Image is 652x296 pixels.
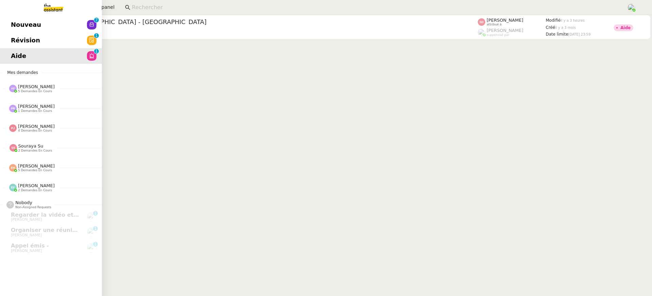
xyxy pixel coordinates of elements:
[546,32,568,37] span: Date limite
[15,200,32,205] span: nobody
[87,212,96,222] img: users%2FxcSDjHYvjkh7Ays4vB9rOShue3j1%2Favatar%2Fc5852ac1-ab6d-4275-813a-2130981b2f82
[18,183,55,188] span: [PERSON_NAME]
[18,109,52,113] span: 1 demandes en cours
[11,227,152,233] span: Organiser une réunion pour clause d'insertion
[478,18,485,26] img: svg
[11,51,26,61] span: Aide
[568,33,591,36] span: [DATE] 23:59
[9,184,17,191] img: svg
[18,104,55,109] span: [PERSON_NAME]
[95,18,98,24] p: 7
[620,26,631,30] div: Aide
[95,49,98,55] p: 1
[94,242,97,248] p: 1
[94,49,99,54] nz-badge-sup: 1
[18,129,52,133] span: 4 demandes en cours
[93,242,98,246] nz-badge-sup: 1
[6,200,51,209] app-user-label: Non-assigned requests
[9,124,17,132] img: svg
[478,28,485,36] img: users%2FoFdbodQ3TgNoWt9kP3GXAs5oaCq1%2Favatar%2Fprofile-pic.png
[132,3,620,12] input: Rechercher
[18,143,43,149] span: Souraya Su
[3,69,42,76] span: Mes demandes
[555,26,576,29] span: il y a 3 mois
[18,90,52,93] span: 5 demandes en cours
[487,28,523,33] span: [PERSON_NAME]
[487,23,502,26] span: attribué à
[94,33,99,38] nz-badge-sup: 1
[11,217,42,222] span: [PERSON_NAME]
[628,4,635,11] img: users%2FyQfMwtYgTqhRP2YHWHmG2s2LYaD3%2Favatar%2Fprofile-pic.png
[11,233,42,237] span: [PERSON_NAME]
[11,242,49,249] span: Appel émis -
[18,124,55,129] span: [PERSON_NAME]
[18,84,55,89] span: [PERSON_NAME]
[87,243,96,253] img: users%2FfjlNmCTkLiVoA3HQjY3GA5JXGxb2%2Favatar%2Fstarofservice_97480retdsc0392.png
[478,28,546,37] app-user-label: suppervisé par
[11,212,178,218] span: Regarder la vidéo et découvrir le module Enquêtes RH
[95,33,98,39] p: 1
[18,189,52,192] span: 2 demandes en cours
[561,19,585,22] span: il y a 3 heures
[9,85,17,92] img: svg
[35,19,478,25] span: 10-12/09 [GEOGRAPHIC_DATA] - [GEOGRAPHIC_DATA]
[11,249,42,253] span: [PERSON_NAME]
[18,149,52,153] span: 2 demandes en cours
[87,228,96,237] img: users%2F0v3yA2ZOZBYwPN7V38GNVTYjOQj1%2Favatar%2Fa58eb41e-cbb7-4128-9131-87038ae72dcb
[11,35,40,45] span: Révision
[93,211,98,216] nz-badge-sup: 1
[18,163,55,169] span: [PERSON_NAME]
[478,18,546,26] app-user-label: attribué à
[9,164,17,172] img: svg
[546,25,555,30] span: Créé
[487,18,523,23] span: [PERSON_NAME]
[35,27,478,36] app-user-detailed-label: client
[94,226,97,232] p: 1
[546,18,561,23] span: Modifié
[15,205,51,209] span: Non-assigned requests
[94,211,97,217] p: 1
[11,20,41,30] span: Nouveau
[487,33,509,37] span: suppervisé par
[10,144,17,152] img: svg
[93,226,98,231] nz-badge-sup: 1
[18,169,52,172] span: 5 demandes en cours
[9,105,17,112] img: svg
[94,18,99,22] nz-badge-sup: 7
